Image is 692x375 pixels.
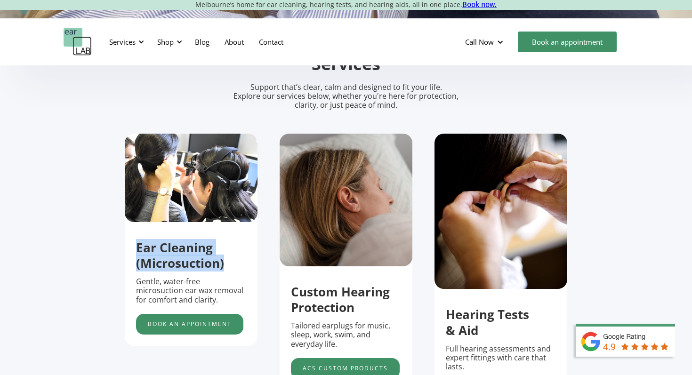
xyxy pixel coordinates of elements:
a: Book an appointment [136,314,243,335]
div: 1 of 5 [125,134,257,346]
p: Gentle, water-free microsuction ear wax removal for comfort and clarity. [136,277,246,304]
a: home [64,28,92,56]
div: Services [109,37,136,47]
strong: Custom Hearing Protection [291,283,390,316]
div: Call Now [465,37,494,47]
a: Book an appointment [518,32,617,52]
a: Blog [187,28,217,56]
strong: Ear Cleaning (Microsuction) [136,239,224,272]
div: Services [104,28,147,56]
div: Shop [152,28,185,56]
a: Contact [251,28,291,56]
p: Support that’s clear, calm and designed to fit your life. Explore our services below, whether you... [221,83,471,110]
p: Tailored earplugs for music, sleep, work, swim, and everyday life. [291,321,401,349]
a: About [217,28,251,56]
strong: Hearing Tests & Aid [446,306,529,339]
p: Full hearing assessments and expert fittings with care that lasts. [446,344,556,372]
div: Call Now [458,28,513,56]
img: putting hearing protection in [435,134,567,289]
div: Shop [157,37,174,47]
h2: Services [125,53,567,75]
